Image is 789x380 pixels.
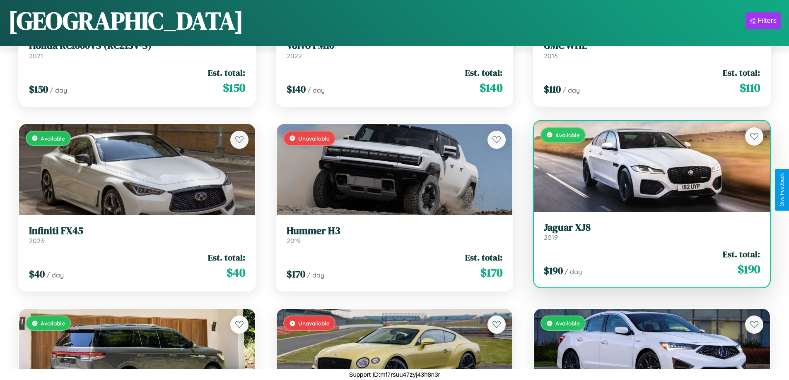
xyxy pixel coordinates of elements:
[227,264,245,281] span: $ 40
[555,131,580,139] span: Available
[544,264,563,277] span: $ 190
[8,4,244,38] h1: [GEOGRAPHIC_DATA]
[738,261,760,277] span: $ 190
[41,135,65,142] span: Available
[562,86,580,94] span: / day
[544,82,561,96] span: $ 110
[544,222,760,242] a: Jaguar XJ82019
[208,67,245,79] span: Est. total:
[29,225,245,245] a: Infiniti FX452023
[779,173,785,207] div: Give Feedback
[287,40,503,60] a: Volvo FM102022
[223,79,245,96] span: $ 150
[287,225,503,245] a: Hummer H32019
[287,82,306,96] span: $ 140
[544,52,558,60] span: 2016
[208,251,245,263] span: Est. total:
[758,17,777,25] div: Filters
[50,86,67,94] span: / day
[307,86,325,94] span: / day
[29,267,45,281] span: $ 40
[555,320,580,327] span: Available
[29,40,245,60] a: Honda RC1000VS (RC213V-S)2021
[465,67,502,79] span: Est. total:
[29,40,245,52] h3: Honda RC1000VS (RC213V-S)
[287,225,503,237] h3: Hummer H3
[287,267,305,281] span: $ 170
[480,264,502,281] span: $ 170
[307,271,324,279] span: / day
[287,237,301,245] span: 2019
[298,135,330,142] span: Unavailable
[349,369,440,380] p: Support ID: mf7rsuu47zyj43h8n3r
[746,12,781,29] button: Filters
[565,268,582,276] span: / day
[544,40,760,52] h3: GMC WHL
[287,40,503,52] h3: Volvo FM10
[287,52,302,60] span: 2022
[544,40,760,60] a: GMC WHL2016
[723,67,760,79] span: Est. total:
[465,251,502,263] span: Est. total:
[29,225,245,237] h3: Infiniti FX45
[723,248,760,260] span: Est. total:
[544,233,558,241] span: 2019
[29,52,43,60] span: 2021
[29,237,44,245] span: 2023
[29,82,48,96] span: $ 150
[298,320,330,327] span: Unavailable
[544,222,760,234] h3: Jaguar XJ8
[46,271,64,279] span: / day
[740,79,760,96] span: $ 110
[480,79,502,96] span: $ 140
[41,320,65,327] span: Available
